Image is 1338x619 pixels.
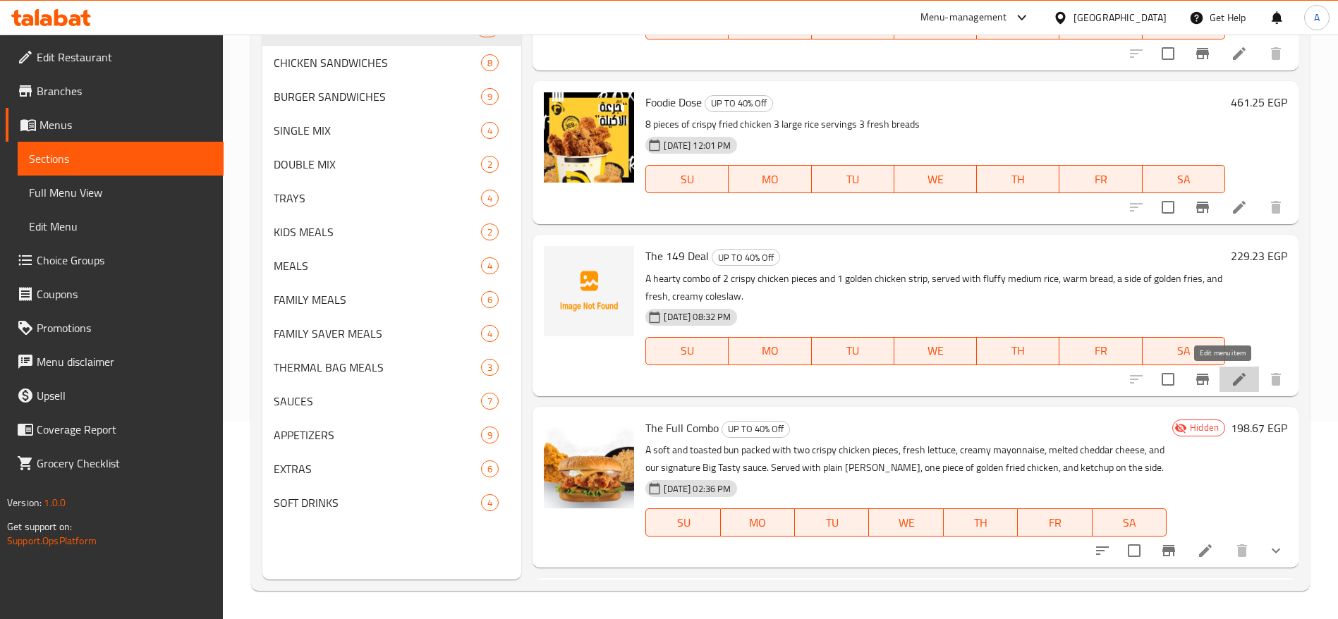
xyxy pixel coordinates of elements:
[729,165,811,193] button: MO
[262,215,521,249] div: KIDS MEALS2
[1148,341,1220,361] span: SA
[817,341,889,361] span: TU
[977,337,1059,365] button: TH
[262,249,521,283] div: MEALS4
[645,417,719,439] span: The Full Combo
[274,122,481,139] div: SINGLE MIX
[6,40,224,74] a: Edit Restaurant
[1065,169,1136,190] span: FR
[274,223,481,240] span: KIDS MEALS
[37,353,212,370] span: Menu disclaimer
[39,116,212,133] span: Menus
[482,226,498,239] span: 2
[6,446,224,480] a: Grocery Checklist
[1259,534,1293,568] button: show more
[1153,39,1183,68] span: Select to update
[482,327,498,341] span: 4
[37,319,212,336] span: Promotions
[7,494,42,512] span: Version:
[37,421,212,438] span: Coverage Report
[1059,337,1142,365] button: FR
[544,92,634,183] img: Foodie Dose
[274,460,481,477] span: EXTRAS
[18,176,224,209] a: Full Menu View
[645,441,1167,477] p: A soft and toasted bun packed with two crispy chicken pieces, fresh lettuce, creamy mayonnaise, m...
[900,169,971,190] span: WE
[274,494,481,511] span: SOFT DRINKS
[721,508,795,537] button: MO
[481,122,499,139] div: items
[1093,508,1167,537] button: SA
[1143,337,1225,365] button: SA
[274,54,481,71] div: CHICKEN SANDWICHES
[262,317,521,350] div: FAMILY SAVER MEALS4
[1186,190,1220,224] button: Branch-specific-item
[801,513,863,533] span: TU
[1152,534,1186,568] button: Branch-specific-item
[274,257,481,274] span: MEALS
[481,223,499,240] div: items
[7,532,97,550] a: Support.OpsPlatform
[274,88,481,105] div: BURGER SANDWICHES
[6,345,224,379] a: Menu disclaimer
[645,92,702,113] span: Foodie Dose
[482,395,498,408] span: 7
[274,359,481,376] span: THERMAL BAG MEALS
[481,494,499,511] div: items
[712,250,779,266] span: UP TO 40% Off
[1231,246,1287,266] h6: 229.23 EGP
[262,418,521,452] div: APPETIZERS9
[1023,513,1086,533] span: FR
[1314,10,1320,25] span: A
[544,418,634,508] img: The Full Combo
[875,513,937,533] span: WE
[44,494,66,512] span: 1.0.0
[274,156,481,173] div: DOUBLE MIX
[652,341,723,361] span: SU
[645,270,1225,305] p: A hearty combo of 2 crispy chicken pieces and 1 golden chicken strip, served with fluffy medium r...
[1231,92,1287,112] h6: 461.25 EGP
[481,291,499,308] div: items
[652,513,714,533] span: SU
[274,190,481,207] span: TRAYS
[37,49,212,66] span: Edit Restaurant
[262,283,521,317] div: FAMILY MEALS6
[37,455,212,472] span: Grocery Checklist
[274,427,481,443] span: APPETIZERS
[1059,165,1142,193] button: FR
[482,124,498,137] span: 4
[18,142,224,176] a: Sections
[18,209,224,243] a: Edit Menu
[274,393,481,410] div: SAUCES
[869,508,943,537] button: WE
[6,379,224,412] a: Upsell
[262,486,521,520] div: SOFT DRINKS4
[482,462,498,476] span: 6
[262,181,521,215] div: TRAYS4
[1186,362,1220,396] button: Branch-specific-item
[1098,513,1161,533] span: SA
[894,165,977,193] button: WE
[1197,542,1214,559] a: Edit menu item
[37,387,212,404] span: Upsell
[6,108,224,142] a: Menus
[1085,534,1119,568] button: sort-choices
[481,190,499,207] div: items
[1153,192,1183,222] span: Select to update
[7,517,72,536] span: Get support on:
[734,341,805,361] span: MO
[1148,169,1220,190] span: SA
[262,452,521,486] div: EXTRAS6
[1259,362,1293,396] button: delete
[1065,341,1136,361] span: FR
[722,421,790,438] div: UP TO 40% Off
[482,496,498,510] span: 4
[1018,508,1092,537] button: FR
[6,412,224,446] a: Coverage Report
